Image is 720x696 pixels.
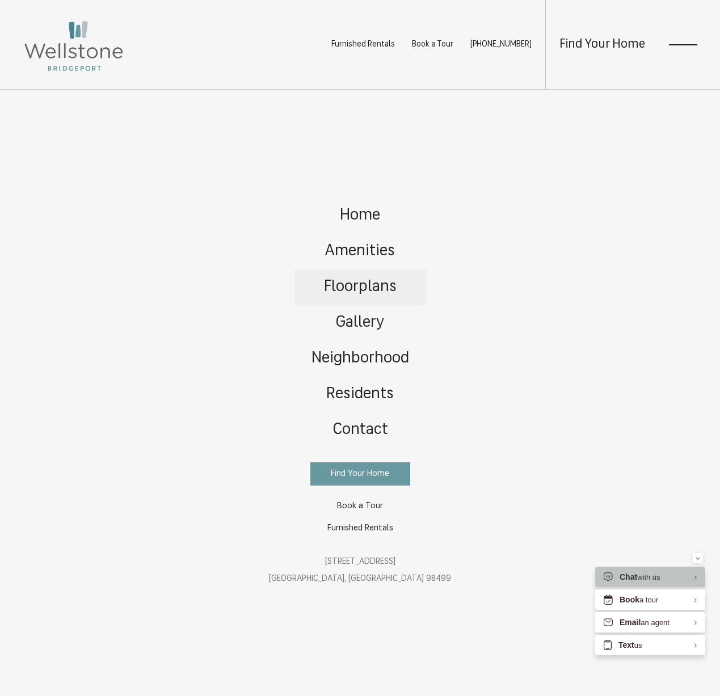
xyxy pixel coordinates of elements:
span: Neighborhood [311,351,409,366]
a: Book a Tour [310,495,410,517]
a: Call us at (253) 400-3144 [470,40,532,49]
span: Home [340,208,380,223]
span: Contact [332,422,388,438]
a: Find Your Home [310,462,410,486]
a: Go to Residents [294,377,426,412]
span: Amenities [325,243,395,259]
span: Furnished Rentals [327,524,393,533]
a: Get Directions to 12535 Bridgeport Way SW Lakewood, WA 98499 [269,558,451,583]
span: Book a Tour [337,502,383,511]
a: Go to Neighborhood [294,341,426,377]
a: Go to Gallery [294,305,426,341]
a: Book a Tour [412,40,453,49]
span: [PHONE_NUMBER] [470,40,532,49]
img: Wellstone [23,19,125,73]
a: Furnished Rentals (opens in a new tab) [310,517,410,539]
button: Open Menu [669,40,697,50]
span: Gallery [336,315,384,331]
a: Go to Floorplans [294,269,426,305]
a: Go to Home [294,198,426,234]
span: Find Your Home [331,470,389,478]
a: Furnished Rentals [331,40,395,49]
span: Floorplans [324,279,397,295]
a: Find Your Home [559,38,645,51]
div: Main [269,187,451,599]
a: Go to Amenities [294,234,426,269]
a: Go to Contact [294,412,426,448]
span: Residents [326,386,394,402]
